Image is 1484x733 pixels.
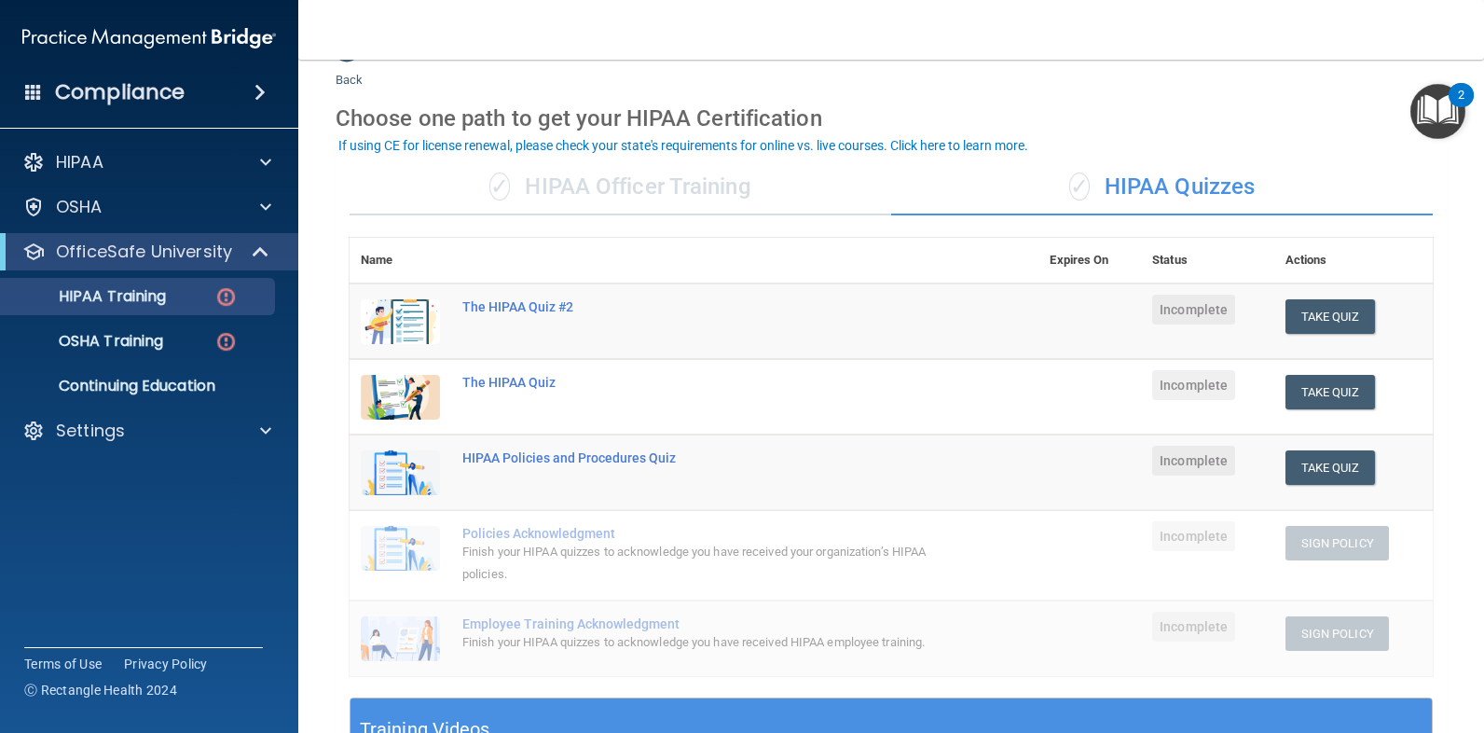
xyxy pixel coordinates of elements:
[1141,238,1273,284] th: Status
[1458,95,1464,119] div: 2
[489,173,510,201] span: ✓
[462,299,945,314] div: The HIPAA Quiz #2
[22,20,276,57] img: PMB logo
[24,681,177,699] span: Ⓒ Rectangle Health 2024
[56,196,103,218] p: OSHA
[1410,84,1465,139] button: Open Resource Center, 2 new notifications
[55,79,185,105] h4: Compliance
[462,526,945,541] div: Policies Acknowledgment
[462,541,945,586] div: Finish your HIPAA quizzes to acknowledge you have received your organization’s HIPAA policies.
[1152,446,1235,476] span: Incomplete
[1152,612,1235,642] span: Incomplete
[1285,616,1389,651] button: Sign Policy
[1038,238,1141,284] th: Expires On
[56,241,232,263] p: OfficeSafe University
[1152,295,1235,325] span: Incomplete
[1285,450,1375,485] button: Take Quiz
[462,631,945,654] div: Finish your HIPAA quizzes to acknowledge you have received HIPAA employee training.
[124,655,208,673] a: Privacy Policy
[214,285,238,309] img: danger-circle.6113f641.png
[1152,521,1235,551] span: Incomplete
[12,377,267,395] p: Continuing Education
[891,159,1433,215] div: HIPAA Quizzes
[350,159,891,215] div: HIPAA Officer Training
[1152,370,1235,400] span: Incomplete
[336,136,1031,155] button: If using CE for license renewal, please check your state's requirements for online vs. live cours...
[214,330,238,353] img: danger-circle.6113f641.png
[1285,526,1389,560] button: Sign Policy
[12,332,163,351] p: OSHA Training
[56,151,103,173] p: HIPAA
[1285,375,1375,409] button: Take Quiz
[462,450,945,465] div: HIPAA Policies and Procedures Quiz
[22,151,271,173] a: HIPAA
[22,420,271,442] a: Settings
[462,375,945,390] div: The HIPAA Quiz
[56,420,125,442] p: Settings
[336,50,363,87] a: Back
[1274,238,1433,284] th: Actions
[462,616,945,631] div: Employee Training Acknowledgment
[336,91,1447,145] div: Choose one path to get your HIPAA Certification
[1285,299,1375,334] button: Take Quiz
[338,139,1028,152] div: If using CE for license renewal, please check your state's requirements for online vs. live cours...
[12,287,166,306] p: HIPAA Training
[22,196,271,218] a: OSHA
[350,238,451,284] th: Name
[24,655,102,673] a: Terms of Use
[22,241,270,263] a: OfficeSafe University
[1069,173,1090,201] span: ✓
